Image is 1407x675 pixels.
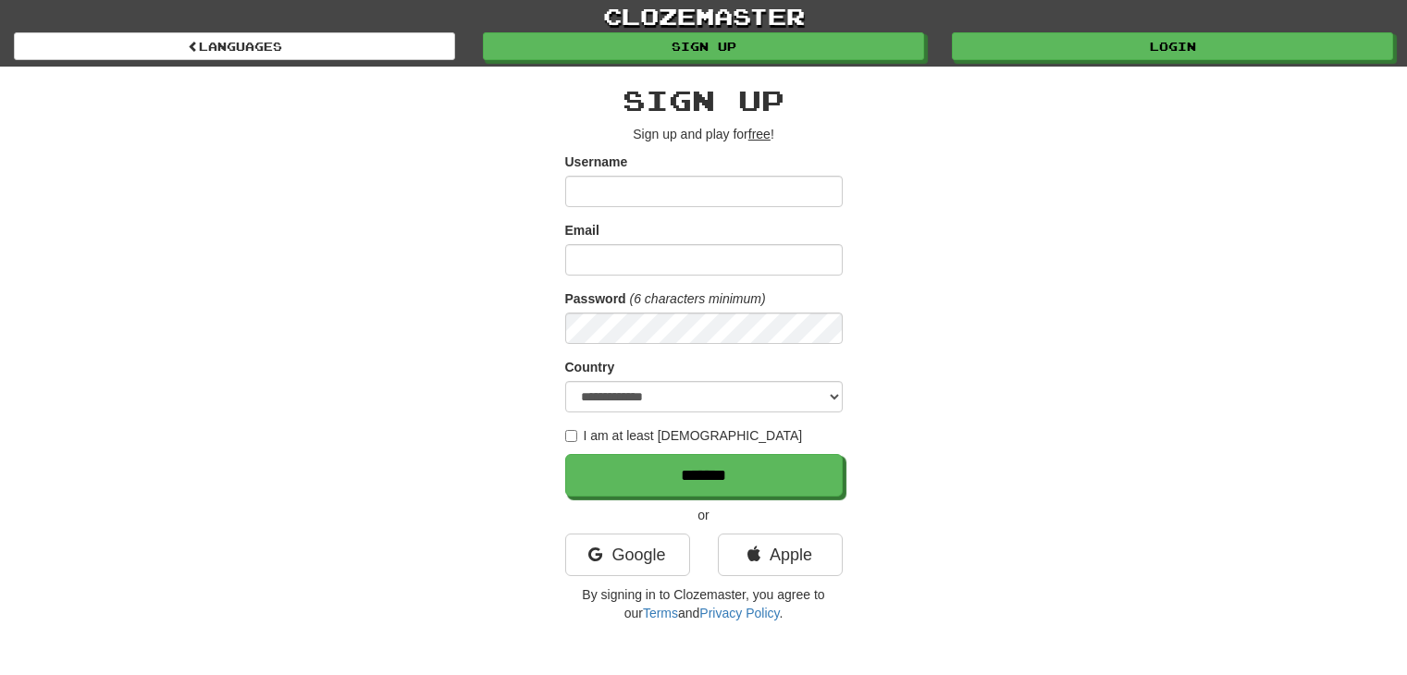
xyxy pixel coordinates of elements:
[565,358,615,376] label: Country
[565,85,843,116] h2: Sign up
[718,534,843,576] a: Apple
[565,125,843,143] p: Sign up and play for !
[630,291,766,306] em: (6 characters minimum)
[14,32,455,60] a: Languages
[565,153,628,171] label: Username
[565,221,599,239] label: Email
[748,127,771,141] u: free
[483,32,924,60] a: Sign up
[699,606,779,620] a: Privacy Policy
[565,585,843,622] p: By signing in to Clozemaster, you agree to our and .
[565,534,690,576] a: Google
[565,289,626,308] label: Password
[565,506,843,524] p: or
[952,32,1393,60] a: Login
[565,426,803,445] label: I am at least [DEMOGRAPHIC_DATA]
[565,430,577,442] input: I am at least [DEMOGRAPHIC_DATA]
[643,606,678,620] a: Terms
